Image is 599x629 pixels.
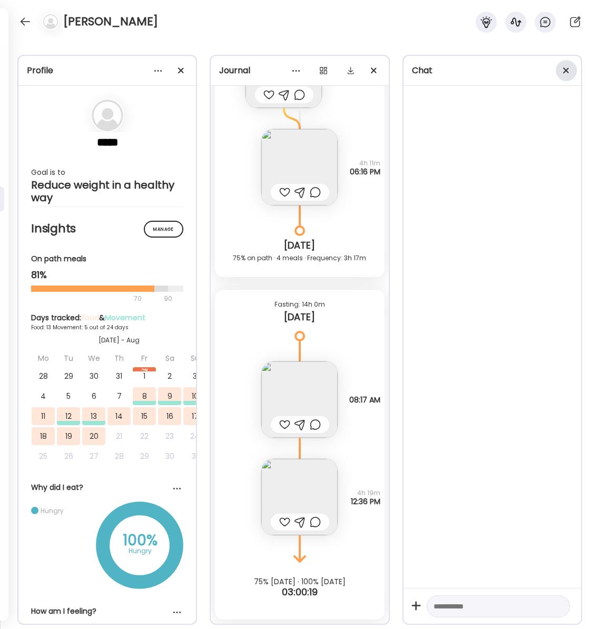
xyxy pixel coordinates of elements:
[107,407,131,425] div: 14
[31,292,161,305] div: 70
[105,312,145,323] span: Movement
[158,387,181,405] div: 9
[351,497,380,506] span: 12:36 PM
[63,13,158,30] h4: [PERSON_NAME]
[223,239,376,252] div: [DATE]
[133,387,156,405] div: 8
[183,349,207,367] div: Su
[57,387,80,405] div: 5
[158,349,181,367] div: Sa
[57,367,80,385] div: 29
[57,349,80,367] div: Tu
[32,367,55,385] div: 28
[183,367,207,385] div: 3
[133,367,156,371] div: Aug
[261,361,338,438] img: images%2FFZ7ri2TJtXhMlRXzYtzFIroWPMn1%2F1vRJMlBS3kD70aRSz1g4%2FOWmhaueSOSOXhCE58yAx_240
[183,427,207,445] div: 24
[223,298,376,311] div: Fasting: 14h 0m
[32,387,55,405] div: 4
[219,64,380,77] div: Journal
[158,427,181,445] div: 23
[57,447,80,465] div: 26
[163,292,173,305] div: 90
[82,447,105,465] div: 27
[133,427,156,445] div: 22
[27,64,188,77] div: Profile
[82,407,105,425] div: 13
[349,396,380,404] span: 08:17 AM
[114,534,166,547] div: 100%
[144,221,183,238] div: Manage
[107,447,131,465] div: 28
[82,349,105,367] div: We
[31,179,183,204] div: Reduce weight in a healthy way
[350,159,380,168] span: 4h 11m
[261,129,338,205] img: images%2FFZ7ri2TJtXhMlRXzYtzFIroWPMn1%2FC3MFRMC2A33jXj8Y2JL4%2FnvuaQzlgBfODfiBL2QVA_240
[158,407,181,425] div: 16
[350,168,380,176] span: 06:16 PM
[31,482,183,493] div: Why did I eat?
[32,407,55,425] div: 11
[211,577,388,586] div: 75% [DATE] · 100% [DATE]
[412,64,573,77] div: Chat
[32,447,55,465] div: 25
[31,253,183,264] div: On path meals
[114,545,166,557] div: Hungry
[31,606,183,617] div: How am I feeling?
[82,427,105,445] div: 20
[183,447,207,465] div: 31
[261,459,338,535] img: images%2FFZ7ri2TJtXhMlRXzYtzFIroWPMn1%2FUzaxoPz0api7Trs69W50%2FDzWL2ZzVHVtEuHII8rVa_240
[351,489,380,497] span: 4h 19m
[211,586,388,598] div: 03:00:19
[31,312,207,323] div: Days tracked: &
[107,427,131,445] div: 21
[31,323,207,331] div: Food: 13 Movement: 5 out of 24 days
[81,312,99,323] span: Food
[41,506,64,515] div: Hungry
[82,367,105,385] div: 30
[107,349,131,367] div: Th
[133,447,156,465] div: 29
[31,269,183,281] div: 81%
[223,311,376,323] div: [DATE]
[133,407,156,425] div: 15
[82,387,105,405] div: 6
[133,367,156,385] div: 1
[31,221,183,237] h2: Insights
[183,387,207,405] div: 10
[57,407,80,425] div: 12
[31,336,207,345] div: [DATE] - Aug
[107,367,131,385] div: 31
[133,349,156,367] div: Fr
[31,166,183,179] div: Goal is to
[32,349,55,367] div: Mo
[32,427,55,445] div: 18
[57,427,80,445] div: 19
[92,100,123,131] img: bg-avatar-default.svg
[183,407,207,425] div: 17
[223,252,376,264] div: 75% on path · 4 meals · Frequency: 3h 17m
[158,447,181,465] div: 30
[158,367,181,385] div: 2
[43,14,58,29] img: bg-avatar-default.svg
[107,387,131,405] div: 7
